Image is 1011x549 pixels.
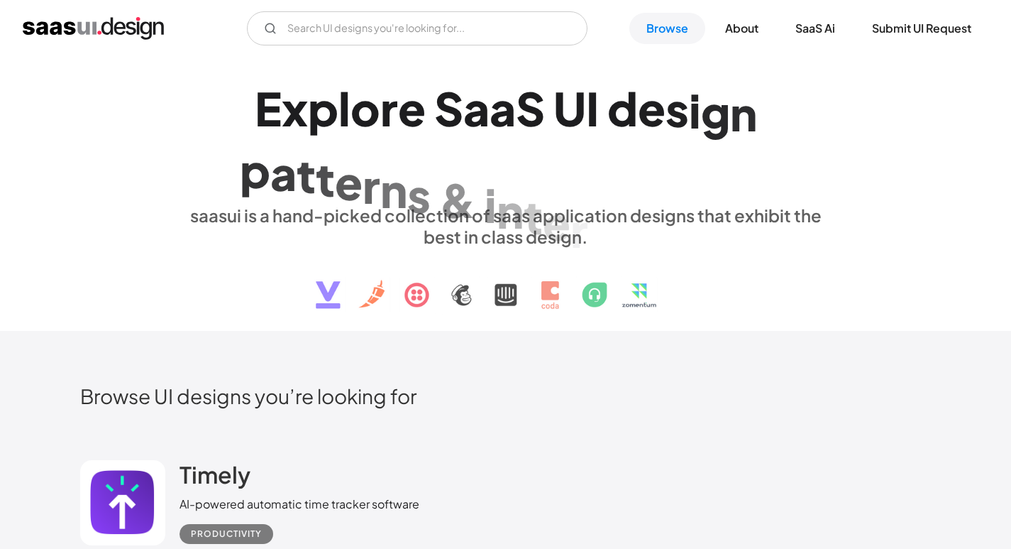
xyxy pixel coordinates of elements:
[297,148,316,202] div: t
[380,163,407,217] div: n
[570,202,588,256] div: r
[350,81,380,136] div: o
[270,145,297,200] div: a
[380,81,398,136] div: r
[543,195,570,250] div: e
[363,158,380,213] div: r
[407,167,431,222] div: s
[255,81,282,136] div: E
[629,13,705,44] a: Browse
[607,81,638,136] div: d
[179,460,250,489] h2: Timely
[398,81,426,136] div: e
[247,11,587,45] input: Search UI designs you're looking for...
[497,183,524,238] div: n
[291,247,721,321] img: text, icon, saas logo
[665,82,689,136] div: s
[730,86,757,141] div: n
[247,11,587,45] form: Email Form
[335,155,363,210] div: e
[191,526,262,543] div: Productivity
[516,81,545,136] div: S
[282,81,308,136] div: x
[434,81,463,136] div: S
[179,81,832,190] h1: Explore SaaS UI design patterns & interactions.
[308,81,338,136] div: p
[855,13,988,44] a: Submit UI Request
[463,81,490,136] div: a
[524,189,543,244] div: t
[638,81,665,136] div: e
[490,81,516,136] div: a
[23,17,164,40] a: home
[553,81,586,136] div: U
[179,496,419,513] div: AI-powered automatic time tracker software
[586,81,599,136] div: I
[701,85,730,139] div: g
[179,205,832,247] div: saasui is a hand-picked collection of saas application designs that exhibit the best in class des...
[689,83,701,138] div: i
[316,151,335,206] div: t
[240,143,270,197] div: p
[778,13,852,44] a: SaaS Ai
[80,384,932,408] h2: Browse UI designs you’re looking for
[338,81,350,136] div: l
[179,460,250,496] a: Timely
[485,178,497,232] div: i
[439,172,476,227] div: &
[708,13,775,44] a: About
